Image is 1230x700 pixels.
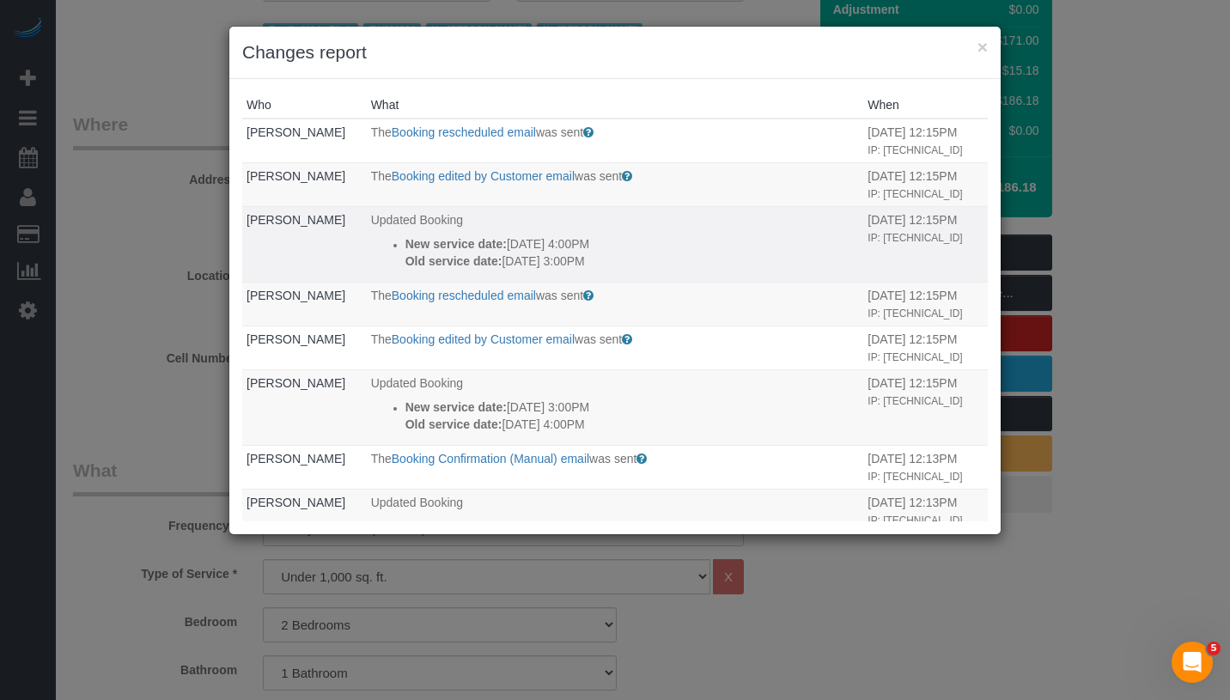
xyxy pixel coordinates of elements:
a: [PERSON_NAME] [247,332,345,346]
td: Who [242,119,367,162]
span: The [371,125,392,139]
span: The [371,169,392,183]
td: Who [242,445,367,489]
td: Who [242,282,367,326]
span: The [371,332,392,346]
td: What [367,162,864,206]
span: Updated Booking [371,496,463,509]
td: What [367,206,864,282]
span: Updated Booking [371,376,463,390]
small: IP: [TECHNICAL_ID] [868,188,962,200]
small: IP: [TECHNICAL_ID] [868,232,962,244]
td: What [367,489,864,564]
span: was sent [589,452,636,466]
strong: New staff confirmed at: [405,520,539,533]
td: What [367,119,864,162]
a: Booking edited by Customer email [392,332,575,346]
h3: Changes report [242,40,988,65]
span: The [371,452,392,466]
td: What [367,369,864,445]
span: Updated Booking [371,213,463,227]
td: When [863,282,988,326]
a: [PERSON_NAME] [247,496,345,509]
td: When [863,445,988,489]
td: What [367,282,864,326]
a: [PERSON_NAME] [247,452,345,466]
a: Booking Confirmation (Manual) email [392,452,589,466]
span: 5 [1207,642,1221,655]
span: was sent [536,289,583,302]
a: Booking rescheduled email [392,125,536,139]
p: [DATE] 4:00PM [405,416,860,433]
span: was sent [575,169,622,183]
a: [PERSON_NAME] [247,169,345,183]
td: When [863,162,988,206]
p: [DATE] 3:00PM [405,399,860,416]
p: [DATE] 3:00PM [405,253,860,270]
small: IP: [TECHNICAL_ID] [868,471,962,483]
sui-modal: Changes report [229,27,1001,534]
td: When [863,206,988,282]
td: What [367,326,864,369]
a: [PERSON_NAME] [247,376,345,390]
a: Booking edited by Customer email [392,169,575,183]
button: × [977,38,988,56]
iframe: Intercom live chat [1172,642,1213,683]
small: IP: [TECHNICAL_ID] [868,514,962,527]
th: What [367,92,864,119]
td: Who [242,369,367,445]
td: Who [242,162,367,206]
small: IP: [TECHNICAL_ID] [868,351,962,363]
strong: Old service date: [405,254,502,268]
td: When [863,489,988,564]
span: was sent [575,332,622,346]
td: Who [242,206,367,282]
span: The [371,289,392,302]
p: [DATE] 12:13PM [405,518,860,535]
strong: New service date: [405,237,507,251]
a: [PERSON_NAME] [247,125,345,139]
td: When [863,326,988,369]
a: Booking rescheduled email [392,289,536,302]
td: When [863,369,988,445]
a: [PERSON_NAME] [247,213,345,227]
span: was sent [536,125,583,139]
p: [DATE] 4:00PM [405,235,860,253]
strong: Old service date: [405,417,502,431]
td: When [863,119,988,162]
td: Who [242,489,367,564]
th: When [863,92,988,119]
small: IP: [TECHNICAL_ID] [868,144,962,156]
small: IP: [TECHNICAL_ID] [868,395,962,407]
strong: New service date: [405,400,507,414]
small: IP: [TECHNICAL_ID] [868,307,962,320]
th: Who [242,92,367,119]
td: Who [242,326,367,369]
td: What [367,445,864,489]
a: [PERSON_NAME] [247,289,345,302]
